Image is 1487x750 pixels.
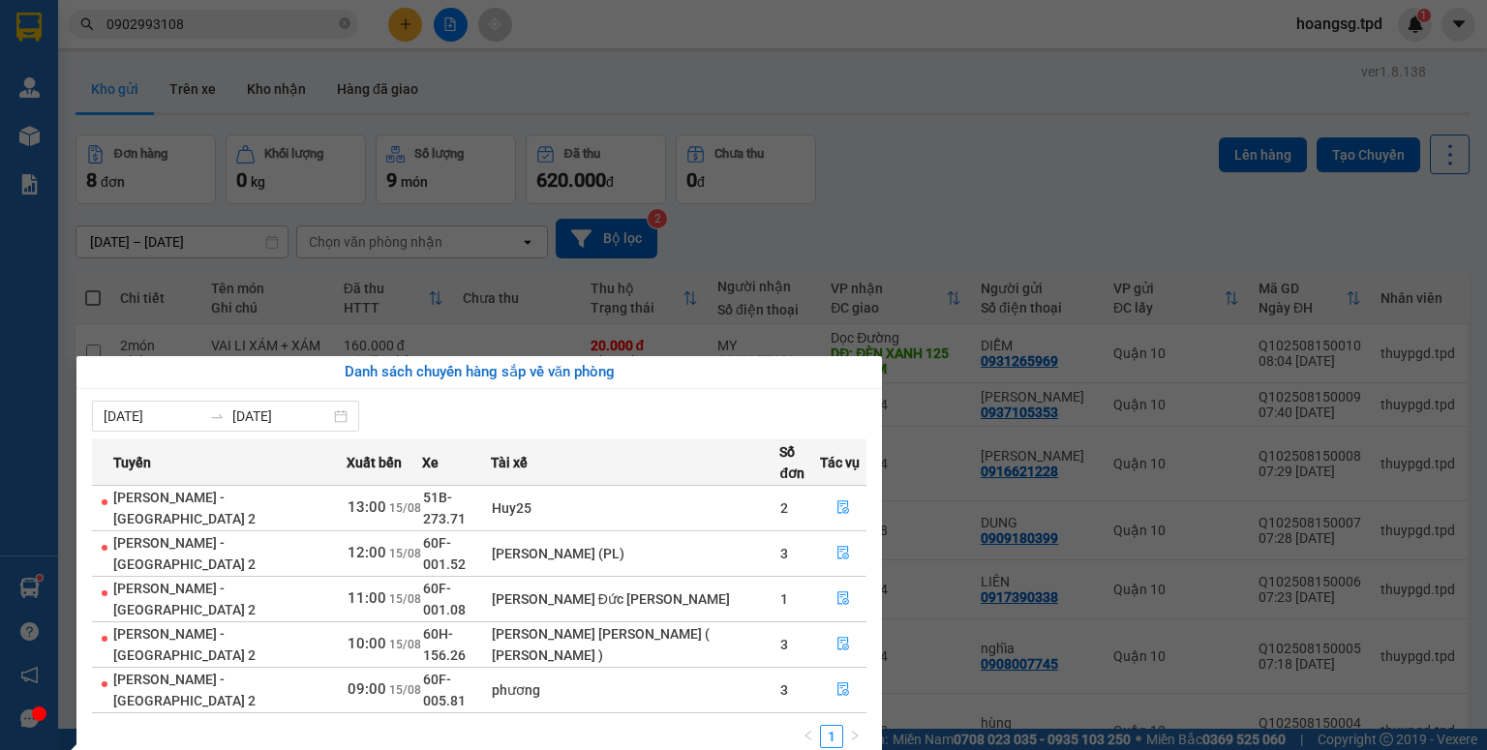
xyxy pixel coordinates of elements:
span: 60H-156.26 [423,626,466,663]
li: 1 [820,725,843,748]
div: Danh sách chuyến hàng sắp về văn phòng [92,361,866,384]
span: 12:00 [348,544,386,561]
span: file-done [836,546,850,561]
span: Tuyến [113,452,151,473]
span: 1 [780,591,788,607]
span: left [803,730,814,741]
div: [PERSON_NAME] [PERSON_NAME] ( [PERSON_NAME] ) [492,623,779,666]
button: file-done [821,584,865,615]
span: Xe [422,452,439,473]
a: 1 [821,726,842,747]
span: 60F-001.08 [423,581,466,617]
span: [PERSON_NAME] - [GEOGRAPHIC_DATA] 2 [113,490,256,526]
button: file-done [821,629,865,660]
span: 15/08 [389,638,421,651]
div: [PERSON_NAME] (PL) [492,543,779,564]
li: Previous Page [797,725,820,748]
span: 15/08 [389,547,421,560]
span: Tác vụ [820,452,860,473]
span: 2 [780,500,788,516]
span: 15/08 [389,683,421,697]
span: 51B-273.71 [423,490,466,526]
span: 3 [780,546,788,561]
span: right [849,730,861,741]
span: 10:00 [348,635,386,652]
button: left [797,725,820,748]
button: right [843,725,866,748]
li: Next Page [843,725,866,748]
input: Đến ngày [232,405,330,427]
input: Từ ngày [104,405,201,427]
button: file-done [821,538,865,569]
div: phương [492,679,779,701]
span: file-done [836,637,850,652]
button: file-done [821,675,865,705]
span: 3 [780,682,788,698]
span: 60F-001.52 [423,535,466,572]
span: [PERSON_NAME] - [GEOGRAPHIC_DATA] 2 [113,581,256,617]
span: 11:00 [348,589,386,607]
span: 3 [780,637,788,652]
div: [PERSON_NAME] Đức [PERSON_NAME] [492,588,779,610]
span: 13:00 [348,498,386,516]
span: to [209,408,225,424]
span: file-done [836,682,850,698]
span: file-done [836,591,850,607]
span: [PERSON_NAME] - [GEOGRAPHIC_DATA] 2 [113,672,256,708]
button: file-done [821,493,865,524]
span: 15/08 [389,501,421,515]
span: Số đơn [779,441,819,484]
span: 60F-005.81 [423,672,466,708]
span: swap-right [209,408,225,424]
span: file-done [836,500,850,516]
span: Tài xế [491,452,528,473]
span: 15/08 [389,592,421,606]
span: Xuất bến [347,452,402,473]
span: [PERSON_NAME] - [GEOGRAPHIC_DATA] 2 [113,535,256,572]
span: [PERSON_NAME] - [GEOGRAPHIC_DATA] 2 [113,626,256,663]
span: 09:00 [348,680,386,698]
div: Huy25 [492,497,779,519]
